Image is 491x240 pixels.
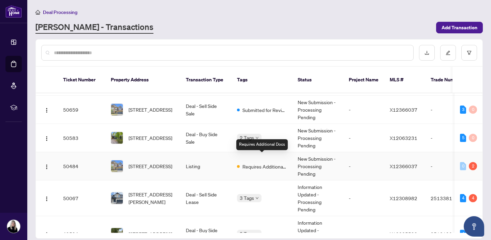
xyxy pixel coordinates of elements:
th: MLS # [384,67,425,93]
span: download [425,50,429,55]
td: Information Updated - Processing Pending [292,180,343,216]
td: Deal - Buy Side Sale [180,124,232,152]
span: [STREET_ADDRESS] [129,134,172,142]
td: 50659 [58,96,105,124]
td: - [343,152,384,180]
span: X12366037 [390,107,417,113]
span: down [255,136,259,140]
img: logo [5,5,22,18]
td: - [343,180,384,216]
img: thumbnail-img [111,160,123,172]
button: Logo [41,228,52,239]
td: Deal - Sell Side Lease [180,180,232,216]
button: Logo [41,104,52,115]
img: Logo [44,164,49,170]
span: X12366037 [390,163,417,169]
td: 50484 [58,152,105,180]
img: Logo [44,196,49,202]
td: - [343,124,384,152]
img: Logo [44,136,49,141]
img: Logo [44,232,49,237]
span: home [35,10,40,15]
button: Logo [41,193,52,204]
th: Status [292,67,343,93]
a: [PERSON_NAME] - Transactions [35,21,153,34]
div: 4 [460,194,466,202]
span: X12308982 [390,195,417,201]
div: 4 [469,194,477,202]
button: Logo [41,132,52,143]
button: Logo [41,161,52,172]
div: 0 [469,106,477,114]
span: X12335592 [390,231,417,237]
td: - [425,152,473,180]
div: 0 [460,162,466,170]
td: Listing [180,152,232,180]
span: filter [467,50,472,55]
img: thumbnail-img [111,228,123,240]
span: down [255,232,259,236]
div: 0 [469,134,477,142]
th: Trade Number [425,67,473,93]
td: New Submission - Processing Pending [292,152,343,180]
img: thumbnail-img [111,132,123,144]
button: filter [461,45,477,61]
td: - [343,96,384,124]
img: Profile Icon [7,220,20,233]
td: 50583 [58,124,105,152]
div: 2 [469,162,477,170]
span: Requires Additional Docs [242,163,287,170]
td: 50067 [58,180,105,216]
button: Add Transaction [436,22,483,33]
button: Open asap [464,216,484,237]
div: 5 [460,134,466,142]
td: 2513381 [425,180,473,216]
img: Logo [44,108,49,113]
span: 2 Tags [240,230,254,238]
span: down [255,196,259,200]
th: Tags [232,67,292,93]
span: [STREET_ADDRESS] [129,162,172,170]
div: Requires Additional Docs [236,139,288,150]
th: Ticket Number [58,67,105,93]
td: - [425,124,473,152]
span: [STREET_ADDRESS] [129,106,172,113]
th: Project Name [343,67,384,93]
span: [STREET_ADDRESS] [129,230,172,238]
span: Add Transaction [442,22,477,33]
td: Deal - Sell Side Sale [180,96,232,124]
span: [STREET_ADDRESS][PERSON_NAME] [129,191,175,206]
button: download [419,45,435,61]
div: 3 [460,106,466,114]
img: thumbnail-img [111,104,123,115]
span: Deal Processing [43,9,77,15]
span: Submitted for Review [242,106,287,114]
td: - [425,96,473,124]
span: edit [446,50,450,55]
th: Transaction Type [180,67,232,93]
span: X12063231 [390,135,417,141]
th: Property Address [105,67,180,93]
td: New Submission - Processing Pending [292,124,343,152]
span: 2 Tags [240,134,254,142]
td: New Submission - Processing Pending [292,96,343,124]
button: edit [440,45,456,61]
div: 4 [460,230,466,238]
img: thumbnail-img [111,192,123,204]
span: 3 Tags [240,194,254,202]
